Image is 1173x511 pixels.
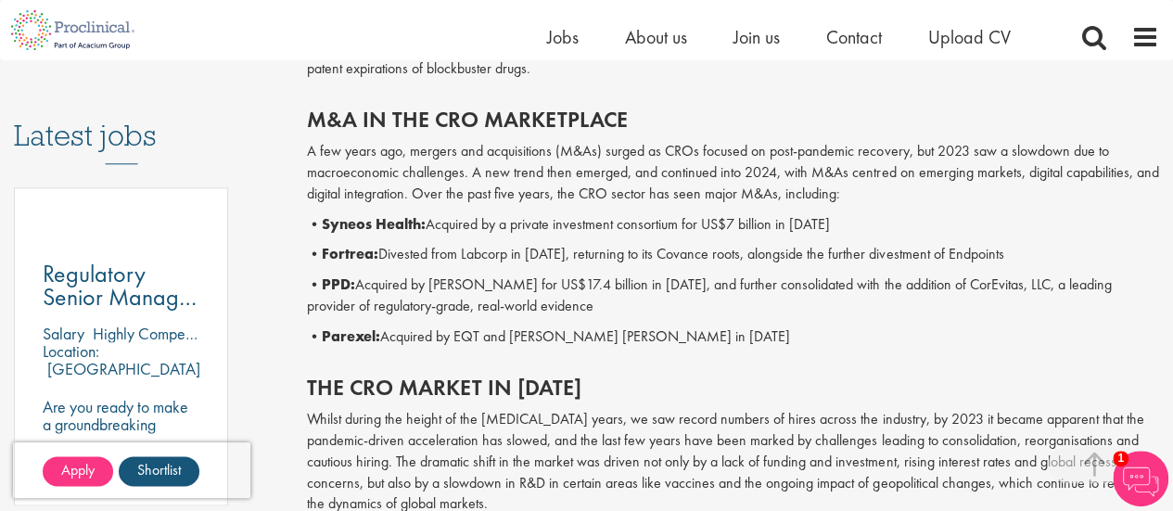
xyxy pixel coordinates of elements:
[625,25,687,49] a: About us
[928,25,1011,49] a: Upload CV
[322,275,355,294] b: PPD:
[13,442,250,498] iframe: reCAPTCHA
[93,323,216,344] p: Highly Competitive
[826,25,882,49] a: Contact
[322,214,426,234] b: Syneos Health:
[307,376,1159,400] h2: The CRO market in [DATE]
[43,262,199,309] a: Regulatory Senior Manager - Emerging Markets
[307,275,1159,317] p: • Acquired by [PERSON_NAME] for US$17.4 billion in [DATE], and further consolidated with the addi...
[733,25,780,49] a: Join us
[1113,451,1168,506] img: Chatbot
[307,108,1159,132] h2: M&A in the CRO marketplace
[322,244,378,263] b: Fortrea:
[43,340,99,362] span: Location:
[43,358,205,397] p: [GEOGRAPHIC_DATA], [GEOGRAPHIC_DATA]
[307,244,1159,265] p: • Divested from Labcorp in [DATE], returning to its Covance roots, alongside the further divestme...
[547,25,579,49] a: Jobs
[14,73,228,164] h3: Latest jobs
[43,258,198,359] span: Regulatory Senior Manager - Emerging Markets
[322,326,380,346] b: Parexel:
[307,326,1159,348] p: • Acquired by EQT and [PERSON_NAME] [PERSON_NAME] in [DATE]
[307,141,1159,205] p: A few years ago, mergers and acquisitions (M&As) surged as CROs focused on post-pandemic recovery...
[307,214,1159,236] p: • Acquired by a private investment consortium for US$7 billion in [DATE]
[1113,451,1128,466] span: 1
[43,323,84,344] span: Salary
